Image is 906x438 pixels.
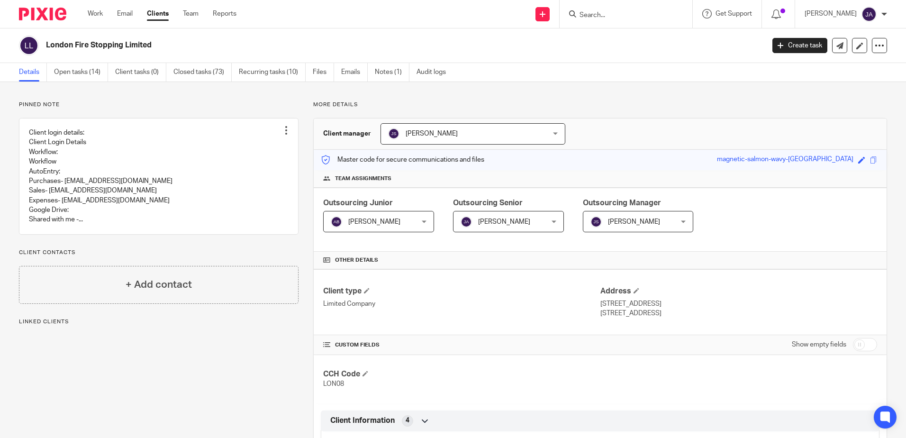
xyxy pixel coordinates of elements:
[213,9,236,18] a: Reports
[805,9,857,18] p: [PERSON_NAME]
[54,63,108,82] a: Open tasks (14)
[323,299,600,309] p: Limited Company
[388,128,399,139] img: svg%3E
[608,219,660,225] span: [PERSON_NAME]
[583,199,661,207] span: Outsourcing Manager
[600,286,877,296] h4: Address
[453,199,523,207] span: Outsourcing Senior
[239,63,306,82] a: Recurring tasks (10)
[417,63,453,82] a: Audit logs
[19,101,299,109] p: Pinned note
[341,63,368,82] a: Emails
[590,216,602,228] img: svg%3E
[716,10,752,17] span: Get Support
[19,249,299,256] p: Client contacts
[126,277,192,292] h4: + Add contact
[335,256,378,264] span: Other details
[19,36,39,55] img: svg%3E
[861,7,877,22] img: svg%3E
[323,286,600,296] h4: Client type
[335,175,391,182] span: Team assignments
[183,9,199,18] a: Team
[313,101,887,109] p: More details
[313,63,334,82] a: Files
[321,155,484,164] p: Master code for secure communications and files
[323,381,344,387] span: LON08
[88,9,103,18] a: Work
[115,63,166,82] a: Client tasks (0)
[330,416,395,426] span: Client Information
[19,63,47,82] a: Details
[600,309,877,318] p: [STREET_ADDRESS]
[173,63,232,82] a: Closed tasks (73)
[46,40,616,50] h2: London Fire Stopping Limited
[406,130,458,137] span: [PERSON_NAME]
[600,299,877,309] p: [STREET_ADDRESS]
[323,129,371,138] h3: Client manager
[147,9,169,18] a: Clients
[717,155,853,165] div: magnetic-salmon-wavy-[GEOGRAPHIC_DATA]
[323,199,393,207] span: Outsourcing Junior
[117,9,133,18] a: Email
[579,11,664,20] input: Search
[348,219,400,225] span: [PERSON_NAME]
[478,219,530,225] span: [PERSON_NAME]
[19,318,299,326] p: Linked clients
[375,63,409,82] a: Notes (1)
[323,369,600,379] h4: CCH Code
[406,416,409,425] span: 4
[792,340,846,349] label: Show empty fields
[323,341,600,349] h4: CUSTOM FIELDS
[461,216,472,228] img: svg%3E
[19,8,66,20] img: Pixie
[772,38,827,53] a: Create task
[331,216,342,228] img: svg%3E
